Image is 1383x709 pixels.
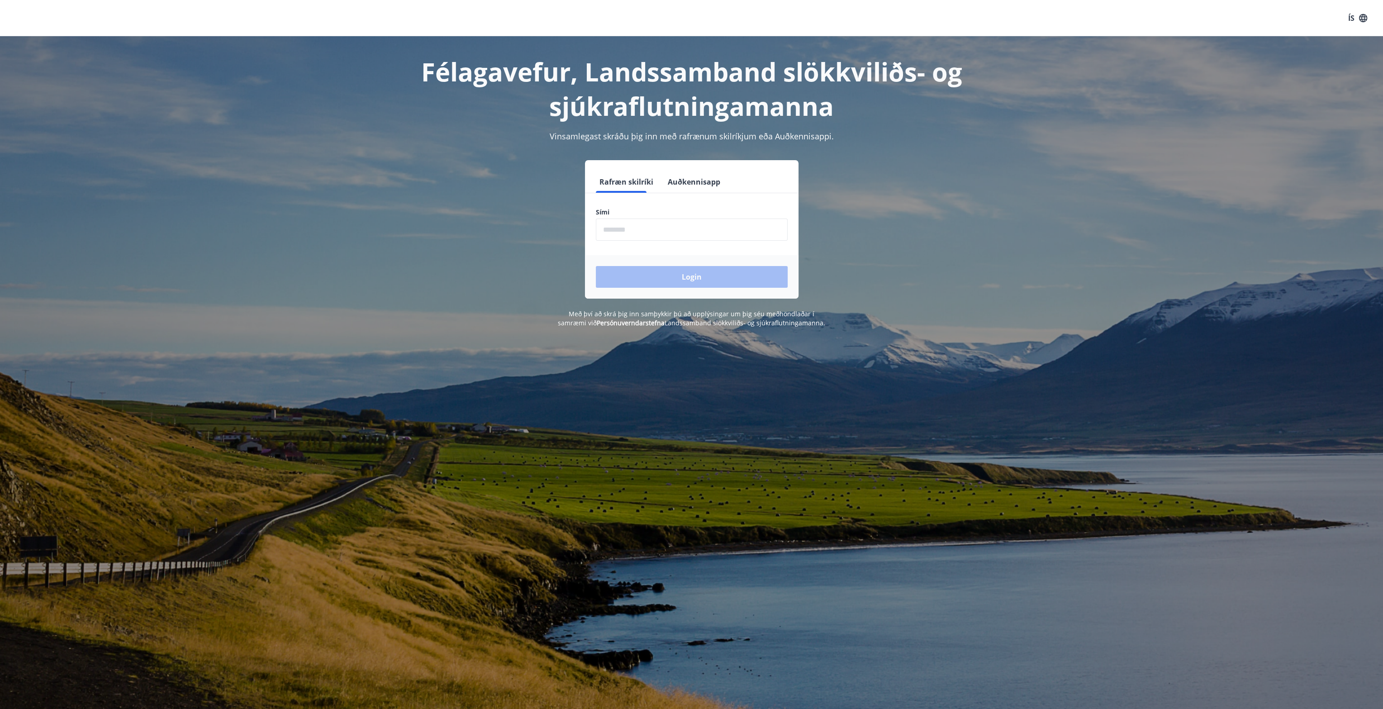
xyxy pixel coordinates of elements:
[596,171,657,193] button: Rafræn skilríki
[597,319,665,327] a: Persónuverndarstefna
[550,131,834,142] span: Vinsamlegast skráðu þig inn með rafrænum skilríkjum eða Auðkennisappi.
[377,54,1007,123] h1: Félagavefur, Landssamband slökkviliðs- og sjúkraflutningamanna
[558,309,825,327] span: Með því að skrá þig inn samþykkir þú að upplýsingar um þig séu meðhöndlaðar í samræmi við Landssa...
[664,171,724,193] button: Auðkennisapp
[596,208,788,217] label: Sími
[1343,10,1372,26] button: ÍS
